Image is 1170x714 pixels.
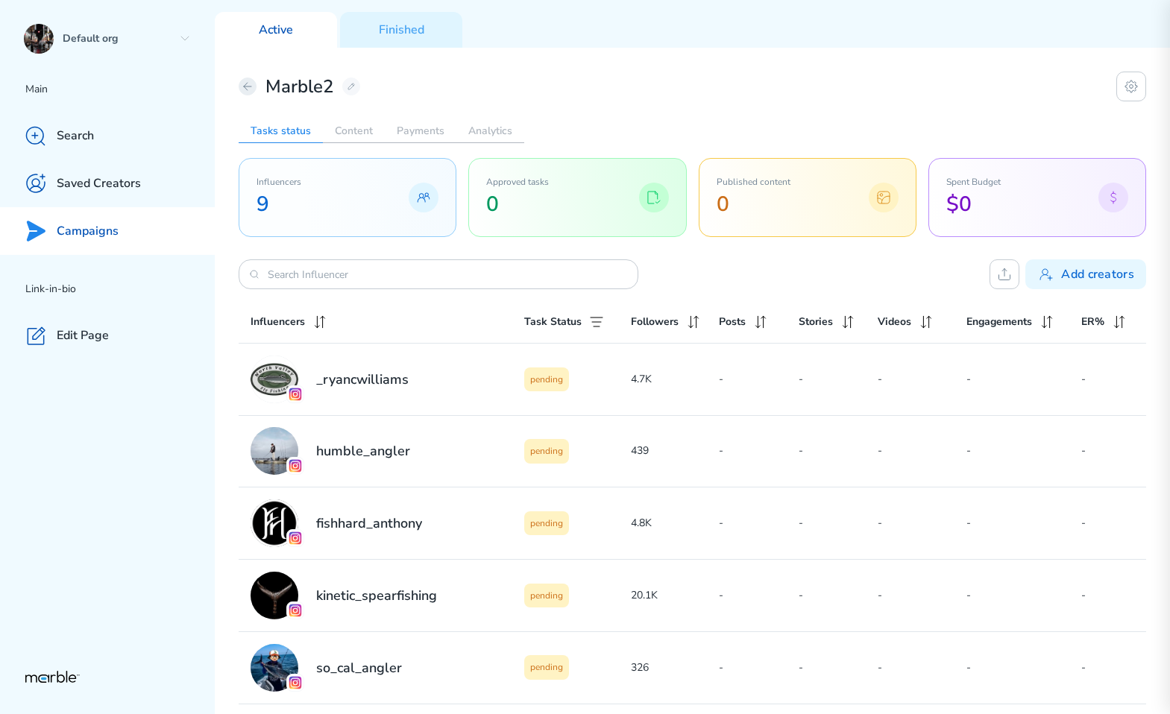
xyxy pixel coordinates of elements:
h2: Tasks status [239,119,323,143]
p: Finished [379,22,424,38]
p: - [966,442,1081,460]
p: pending [524,655,569,679]
p: - [1081,659,1134,677]
h2: Payments [385,119,456,143]
h2: _ryancwilliams [316,370,409,388]
input: Search Influencer [268,268,609,282]
p: - [878,370,966,388]
h2: so_cal_angler [316,659,402,677]
p: - [966,370,1081,388]
span: 0 [486,191,549,219]
span: 0 [717,191,790,219]
span: Approved tasks [486,176,549,188]
p: - [799,370,878,388]
span: Published сontent [717,176,790,188]
p: Default org [63,32,173,46]
h2: kinetic_spearfishing [316,587,437,604]
p: Videos [878,313,911,331]
p: - [878,659,966,677]
h2: fishhard_anthony [316,514,422,532]
p: - [966,587,1081,604]
span: Spent Budget [946,176,1001,188]
p: - [966,514,1081,532]
p: 4.8K [631,514,720,532]
p: - [966,659,1081,677]
p: - [878,442,966,460]
p: Main [25,80,215,98]
p: Stories [799,313,833,331]
p: Influencers [251,313,305,331]
p: - [878,587,966,604]
p: - [799,442,878,460]
p: pending [524,367,569,391]
p: - [1081,370,1134,388]
p: pending [524,584,569,607]
h2: Content [323,119,385,143]
p: Campaigns [57,224,119,239]
p: - [1081,442,1134,460]
h1: Marble2 [265,75,333,98]
p: - [719,659,799,677]
p: - [719,514,799,532]
p: Posts [719,313,746,331]
p: 20.1K [631,587,720,604]
p: Active [259,22,293,38]
p: Engagements [966,313,1032,331]
p: pending [524,439,569,463]
p: Task Status [524,313,582,331]
p: 326 [631,659,720,677]
p: - [719,587,799,604]
p: - [878,514,966,532]
p: - [1081,514,1134,532]
p: - [1081,587,1134,604]
p: - [799,659,878,677]
span: Influencers [257,176,301,188]
p: Link-in-bio [25,280,215,298]
p: pending [524,511,569,535]
h2: Analytics [456,119,524,143]
p: 439 [631,442,720,460]
p: Edit Page [57,328,109,344]
h2: humble_angler [316,442,410,460]
p: - [799,587,878,604]
p: Search [57,128,94,144]
p: - [719,370,799,388]
p: - [799,514,878,532]
p: 4.7K [631,370,720,388]
span: $0 [946,191,1001,219]
p: ER% [1081,313,1104,331]
p: Saved Creators [57,176,141,192]
button: Add creators [1025,259,1146,289]
span: 9 [257,191,301,219]
p: Followers [631,313,679,331]
p: - [719,442,799,460]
